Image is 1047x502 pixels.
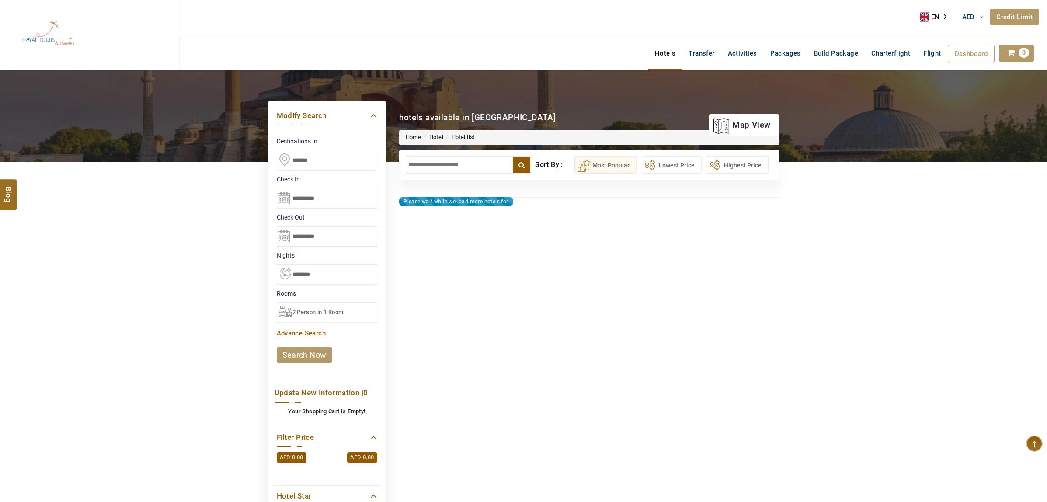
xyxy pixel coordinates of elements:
[292,309,344,315] span: 2 Person in 1 Room
[962,13,975,21] span: AED
[920,10,953,24] a: EN
[3,186,14,193] span: Blog
[277,175,377,184] label: Check In
[706,156,769,174] button: Highest Price
[807,45,865,62] a: Build Package
[648,45,682,62] a: Hotels
[999,45,1034,62] a: 0
[275,387,379,399] a: Update New Information |0
[923,49,941,57] span: Flight
[574,156,637,174] button: Most Popular
[277,110,377,122] a: Modify Search
[443,133,475,142] li: Hotel list
[277,452,306,463] span: AED 0.00
[277,289,377,298] label: Rooms
[399,112,556,123] div: hotels available in [GEOGRAPHIC_DATA]
[682,45,721,62] a: Transfer
[920,10,953,24] aside: Language selected: English
[865,45,917,62] a: Charterflight
[1019,48,1029,58] span: 0
[713,115,770,135] a: map view
[721,45,764,62] a: Activities
[277,432,377,443] a: Filter Price
[277,490,377,502] a: Hotel Star
[288,408,365,415] b: Your Shopping Cart Is Empty!
[955,50,988,58] span: Dashboard
[277,251,377,260] label: nights
[7,4,90,63] img: The Royal Line Holidays
[277,213,377,222] label: Check Out
[535,156,574,174] div: Sort By :
[871,49,910,57] span: Charterflight
[917,45,947,62] a: Flight
[641,156,702,174] button: Lowest Price
[347,452,377,463] span: AED 0.00
[277,137,377,146] label: Destinations In
[406,134,421,140] a: Home
[277,329,326,337] a: Advance Search
[990,9,1039,25] a: Credit Limit
[277,347,332,363] a: search now
[399,197,513,206] div: Please wait while we load more hotels for you
[764,45,807,62] a: Packages
[429,134,443,140] a: Hotel
[363,388,368,397] span: 0
[920,10,953,24] div: Language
